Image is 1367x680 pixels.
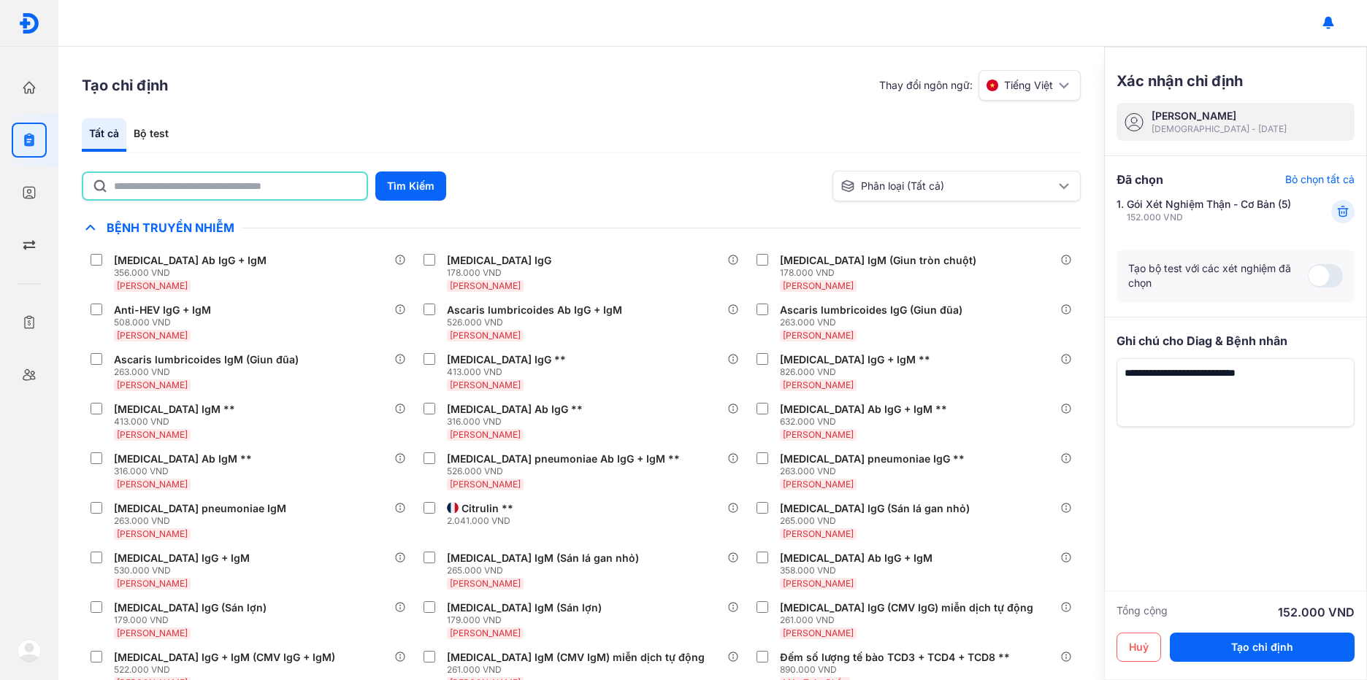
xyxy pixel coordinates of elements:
[114,366,305,378] div: 263.000 VND
[780,267,982,279] div: 178.000 VND
[82,75,168,96] h3: Tạo chỉ định
[447,403,583,416] div: [MEDICAL_DATA] Ab IgG **
[450,479,521,490] span: [PERSON_NAME]
[783,528,854,539] span: [PERSON_NAME]
[114,664,341,676] div: 522.000 VND
[462,502,513,515] div: Citrulin **
[1278,603,1355,621] div: 152.000 VND
[780,502,970,515] div: [MEDICAL_DATA] IgG (Sán lá gan nhỏ)
[114,403,235,416] div: [MEDICAL_DATA] IgM **
[117,330,188,341] span: [PERSON_NAME]
[1152,123,1287,135] div: [DEMOGRAPHIC_DATA] - [DATE]
[447,651,705,664] div: [MEDICAL_DATA] IgM (CMV IgM) miễn dịch tự động
[1117,633,1161,662] button: Huỷ
[780,452,965,465] div: [MEDICAL_DATA] pneumoniae IgG **
[117,379,188,390] span: [PERSON_NAME]
[114,452,252,465] div: [MEDICAL_DATA] Ab IgM **
[375,171,446,201] button: Tìm Kiếm
[780,515,976,527] div: 265.000 VND
[114,565,256,576] div: 530.000 VND
[447,552,639,565] div: [MEDICAL_DATA] IgM (Sán lá gan nhỏ)
[117,528,188,539] span: [PERSON_NAME]
[450,429,521,440] span: [PERSON_NAME]
[450,280,521,291] span: [PERSON_NAME]
[114,267,272,279] div: 356.000 VND
[780,552,933,565] div: [MEDICAL_DATA] Ab IgG + IgM
[780,614,1039,626] div: 261.000 VND
[780,353,930,366] div: [MEDICAL_DATA] IgG + IgM **
[447,416,589,428] div: 316.000 VND
[447,452,680,465] div: [MEDICAL_DATA] pneumoniae Ab IgG + IgM **
[114,353,299,366] div: Ascaris lumbricoides IgM (Giun đũa)
[117,578,188,589] span: [PERSON_NAME]
[114,416,241,428] div: 413.000 VND
[114,601,267,614] div: [MEDICAL_DATA] IgG (Sán lợn)
[99,220,242,235] span: Bệnh Truyền Nhiễm
[780,565,938,576] div: 358.000 VND
[783,578,854,589] span: [PERSON_NAME]
[783,479,854,490] span: [PERSON_NAME]
[1004,78,1053,93] span: Tiếng Việt
[447,254,551,267] div: [MEDICAL_DATA] IgG
[114,502,286,515] div: [MEDICAL_DATA] pneumoniae IgM
[114,614,272,626] div: 179.000 VND
[114,304,211,317] div: Anti-HEV IgG + IgM
[117,429,188,440] span: [PERSON_NAME]
[780,304,962,317] div: Ascaris lumbricoides IgG (Giun đũa)
[1152,109,1287,123] div: [PERSON_NAME]
[450,379,521,390] span: [PERSON_NAME]
[780,317,968,328] div: 263.000 VND
[450,578,521,589] span: [PERSON_NAME]
[450,330,521,341] span: [PERSON_NAME]
[450,627,521,638] span: [PERSON_NAME]
[1117,603,1168,621] div: Tổng cộng
[783,627,854,638] span: [PERSON_NAME]
[780,366,936,378] div: 826.000 VND
[1117,197,1295,223] div: 1.
[117,479,188,490] span: [PERSON_NAME]
[114,515,292,527] div: 263.000 VND
[1117,71,1243,91] h3: Xác nhận chỉ định
[447,267,557,279] div: 178.000 VND
[18,12,40,34] img: logo
[780,664,1016,676] div: 890.000 VND
[126,118,176,152] div: Bộ test
[114,651,335,664] div: [MEDICAL_DATA] IgG + IgM (CMV IgG + IgM)
[1127,212,1291,223] div: 152.000 VND
[114,254,267,267] div: [MEDICAL_DATA] Ab IgG + IgM
[879,70,1081,101] div: Thay đổi ngôn ngữ:
[783,429,854,440] span: [PERSON_NAME]
[114,465,258,477] div: 316.000 VND
[780,403,947,416] div: [MEDICAL_DATA] Ab IgG + IgM **
[447,664,711,676] div: 261.000 VND
[117,627,188,638] span: [PERSON_NAME]
[780,465,970,477] div: 263.000 VND
[447,317,628,328] div: 526.000 VND
[783,379,854,390] span: [PERSON_NAME]
[447,565,645,576] div: 265.000 VND
[783,280,854,291] span: [PERSON_NAME]
[1117,332,1355,349] div: Ghi chú cho Diag & Bệnh nhân
[1117,171,1163,188] div: Đã chọn
[1285,172,1355,187] div: Bỏ chọn tất cả
[780,601,1033,614] div: [MEDICAL_DATA] IgG (CMV IgG) miễn dịch tự động
[447,614,608,626] div: 179.000 VND
[783,330,854,341] span: [PERSON_NAME]
[447,353,566,366] div: [MEDICAL_DATA] IgG **
[117,280,188,291] span: [PERSON_NAME]
[447,515,519,527] div: 2.041.000 VND
[780,651,1010,664] div: Đếm số lượng tế bào TCD3 + TCD4 + TCD8 **
[841,179,1055,193] div: Phân loại (Tất cả)
[780,416,953,428] div: 632.000 VND
[780,254,976,267] div: [MEDICAL_DATA] IgM (Giun tròn chuột)
[447,601,602,614] div: [MEDICAL_DATA] IgM (Sán lợn)
[447,465,686,477] div: 526.000 VND
[82,118,126,152] div: Tất cả
[447,366,572,378] div: 413.000 VND
[1128,261,1308,290] div: Tạo bộ test với các xét nghiệm đã chọn
[114,552,250,565] div: [MEDICAL_DATA] IgG + IgM
[114,317,217,328] div: 508.000 VND
[18,639,41,662] img: logo
[1127,197,1291,223] div: Gói Xét Nghiệm Thận - Cơ Bản (5)
[1170,633,1355,662] button: Tạo chỉ định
